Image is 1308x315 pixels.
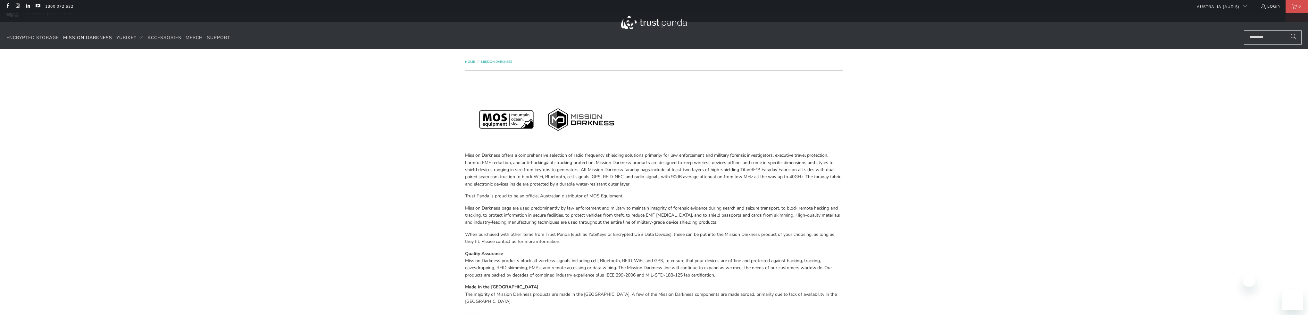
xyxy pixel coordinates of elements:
a: Login [1260,3,1281,10]
a: Trust Panda Australia on YouTube [35,4,40,9]
span: Merch [186,35,203,41]
a: Support [207,30,230,46]
p: Mission Darkness products block all wireless signals including cell, Bluetooth, RFID, WiFi, and G... [465,250,843,279]
span: Mission Darkness [63,35,112,41]
p: Mission Darkness bags are used predominantly by law enforcement and military to maintain integrit... [465,205,843,226]
summary: YubiKey [116,30,143,46]
a: Trust Panda Australia on Instagram [15,4,20,9]
span: / [478,60,479,64]
a: Mission Darkness [481,60,512,64]
a: Home [465,60,476,64]
strong: Made in the [GEOGRAPHIC_DATA] [465,284,538,290]
iframe: Close message [1243,274,1255,287]
span: Support [207,35,230,41]
span: Accessories [147,35,181,41]
a: 1300 072 632 [45,3,73,10]
p: The majority of Mission Darkness products are made in the [GEOGRAPHIC_DATA]. A few of the Mission... [465,284,843,305]
p: When purchased with other items from Trust Panda (such as YubiKeys or Encrypted USB Data Devices)... [465,231,843,245]
a: Trust Panda Australia on Facebook [5,4,10,9]
img: Trust Panda Australia [621,16,687,29]
button: Search [1286,30,1302,45]
p: Mission Darkness offers a comprehensive selection of radio frequency shielding solutions primaril... [465,152,843,188]
a: Encrypted Storage [6,30,59,46]
nav: Translation missing: en.navigation.header.main_nav [6,30,230,46]
input: Search... [1244,30,1302,45]
span: radio signals with 90dB average attenuation from low MHz all the way up to 40GHz [634,174,803,180]
iframe: Button to launch messaging window [1282,289,1303,310]
span: Home [465,60,475,64]
a: Accessories [147,30,181,46]
strong: Quality Assurance [465,251,503,257]
p: Trust Panda is proud to be an official Australian distributor of MOS Equipment. [465,193,843,200]
a: Trust Panda Australia on LinkedIn [25,4,30,9]
a: Merch [186,30,203,46]
a: Mission Darkness [63,30,112,46]
span: Encrypted Storage [6,35,59,41]
span: YubiKey [116,35,137,41]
